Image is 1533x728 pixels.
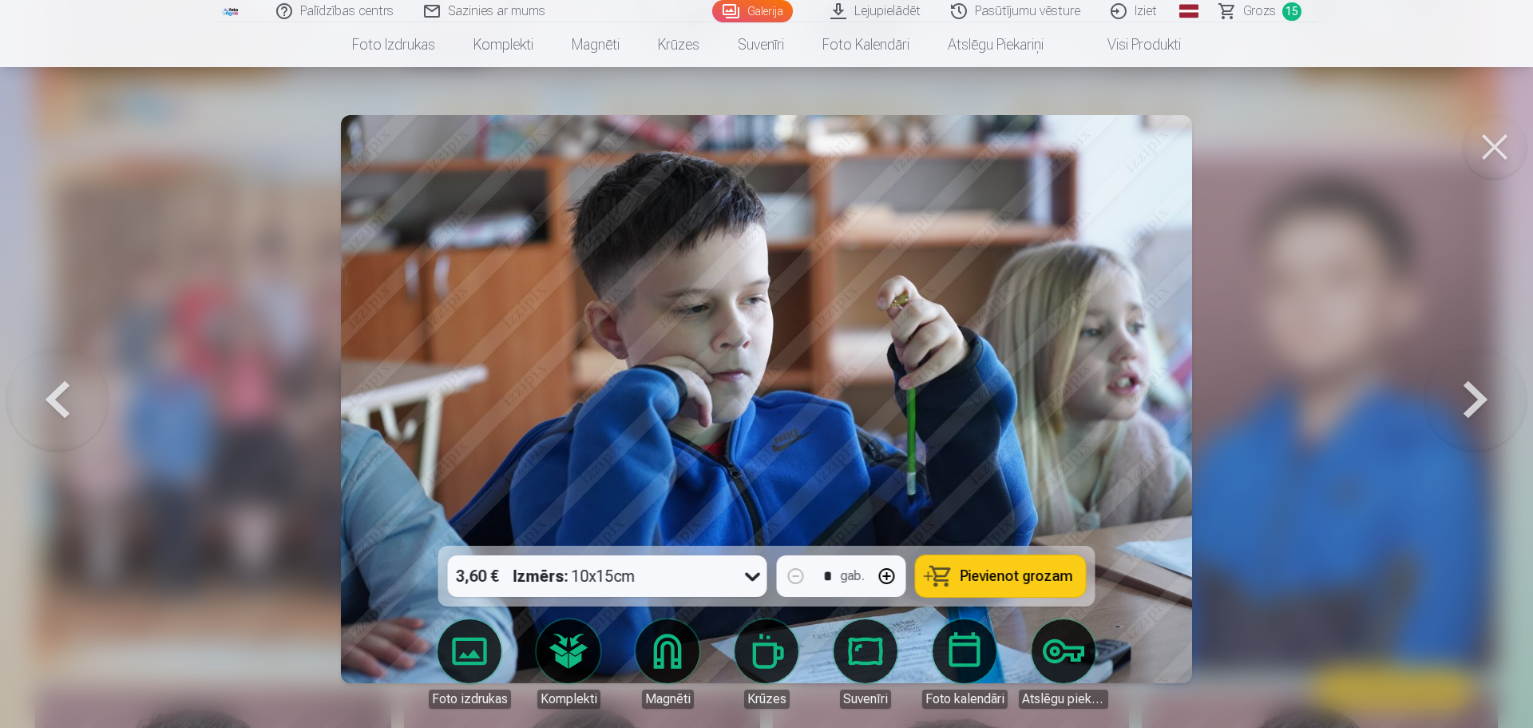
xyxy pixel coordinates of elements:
[1063,22,1200,67] a: Visi produkti
[553,22,639,67] a: Magnēti
[916,555,1086,597] button: Pievienot grozam
[537,690,600,709] div: Komplekti
[929,22,1063,67] a: Atslēgu piekariņi
[1019,619,1108,709] a: Atslēgu piekariņi
[222,6,240,16] img: /fa1
[425,619,514,709] a: Foto izdrukas
[803,22,929,67] a: Foto kalendāri
[642,690,694,709] div: Magnēti
[719,22,803,67] a: Suvenīri
[454,22,553,67] a: Komplekti
[448,555,507,597] div: 3,60 €
[513,555,636,597] div: 10x15cm
[1282,2,1301,21] span: 15
[744,690,790,709] div: Krūzes
[920,619,1009,709] a: Foto kalendāri
[623,619,712,709] a: Magnēti
[524,619,613,709] a: Komplekti
[841,567,865,586] div: gab.
[429,690,511,709] div: Foto izdrukas
[922,690,1008,709] div: Foto kalendāri
[639,22,719,67] a: Krūzes
[722,619,811,709] a: Krūzes
[333,22,454,67] a: Foto izdrukas
[961,569,1073,583] span: Pievienot grozam
[513,565,568,587] strong: Izmērs :
[840,690,891,709] div: Suvenīri
[1019,690,1108,709] div: Atslēgu piekariņi
[1243,2,1276,21] span: Grozs
[821,619,910,709] a: Suvenīri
